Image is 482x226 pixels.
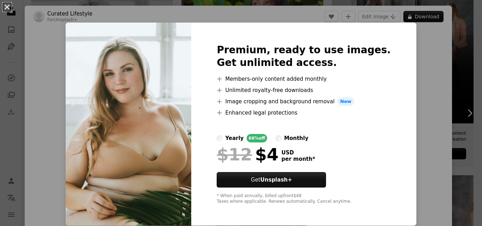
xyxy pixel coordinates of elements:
[217,145,278,164] div: $4
[337,97,354,106] span: New
[217,109,391,117] li: Enhanced legal protections
[281,149,315,156] span: USD
[217,172,326,188] button: GetUnsplash+
[217,193,391,204] div: * When paid annually, billed upfront $48 Taxes where applicable. Renews automatically. Cancel any...
[247,134,267,142] div: 66% off
[66,23,191,226] img: premium_photo-1722600006850-eb9cd48674fd
[281,156,315,162] span: per month *
[217,97,391,106] li: Image cropping and background removal
[217,145,252,164] span: $12
[276,135,281,141] input: monthly
[284,134,308,142] div: monthly
[217,135,222,141] input: yearly66%off
[225,134,243,142] div: yearly
[217,86,391,94] li: Unlimited royalty-free downloads
[260,177,292,183] strong: Unsplash+
[217,44,391,69] h2: Premium, ready to use images. Get unlimited access.
[217,75,391,83] li: Members-only content added monthly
